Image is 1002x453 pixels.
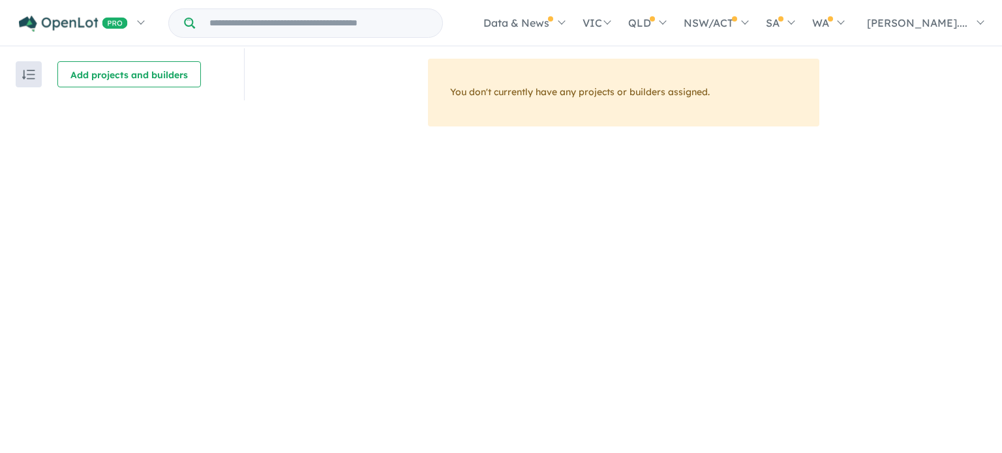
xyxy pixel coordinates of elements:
button: Add projects and builders [57,61,201,87]
div: You don't currently have any projects or builders assigned. [428,59,819,126]
input: Try estate name, suburb, builder or developer [198,9,440,37]
img: Openlot PRO Logo White [19,16,128,32]
img: sort.svg [22,70,35,80]
span: [PERSON_NAME].... [867,16,967,29]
